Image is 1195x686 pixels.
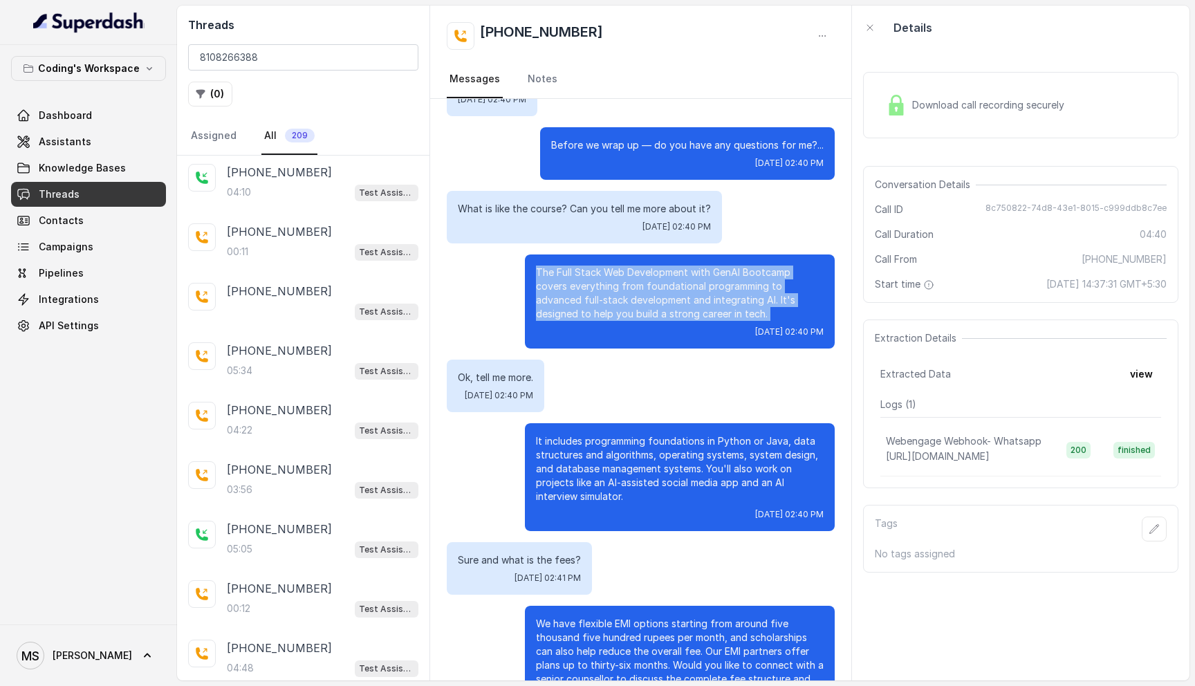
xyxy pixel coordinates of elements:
[39,187,80,201] span: Threads
[536,434,824,503] p: It includes programming foundations in Python or Java, data structures and algorithms, operating ...
[11,156,166,180] a: Knowledge Bases
[39,214,84,228] span: Contacts
[53,649,132,662] span: [PERSON_NAME]
[11,261,166,286] a: Pipelines
[465,390,533,401] span: [DATE] 02:40 PM
[359,483,414,497] p: Test Assistant- 2
[188,118,418,155] nav: Tabs
[227,364,252,378] p: 05:34
[39,240,93,254] span: Campaigns
[447,61,503,98] a: Messages
[1066,442,1091,458] span: 200
[39,319,99,333] span: API Settings
[359,305,414,319] p: Test Assistant- 2
[875,277,937,291] span: Start time
[893,19,932,36] p: Details
[886,434,1041,448] p: Webengage Webhook- Whatsapp
[227,602,250,615] p: 00:12
[875,252,917,266] span: Call From
[985,203,1167,216] span: 8c750822-74d8-43e1-8015-c999ddb8c7ee
[875,547,1167,561] p: No tags assigned
[39,135,91,149] span: Assistants
[188,17,418,33] h2: Threads
[227,164,332,180] p: [PHONE_NUMBER]
[11,313,166,338] a: API Settings
[875,203,903,216] span: Call ID
[1046,277,1167,291] span: [DATE] 14:37:31 GMT+5:30
[912,98,1070,112] span: Download call recording securely
[536,266,824,321] p: The Full Stack Web Development with GenAI Bootcamp covers everything from foundational programmin...
[880,398,1161,411] p: Logs ( 1 )
[21,649,39,663] text: MS
[359,364,414,378] p: Test Assistant- 2
[227,223,332,240] p: [PHONE_NUMBER]
[447,61,835,98] nav: Tabs
[227,423,252,437] p: 04:22
[458,202,711,216] p: What is like the course? Can you tell me more about it?
[755,158,824,169] span: [DATE] 02:40 PM
[39,109,92,122] span: Dashboard
[39,161,126,175] span: Knowledge Bases
[11,129,166,154] a: Assistants
[1082,252,1167,266] span: [PHONE_NUMBER]
[11,287,166,312] a: Integrations
[227,342,332,359] p: [PHONE_NUMBER]
[227,580,332,597] p: [PHONE_NUMBER]
[11,208,166,233] a: Contacts
[359,602,414,616] p: Test Assistant- 2
[755,326,824,337] span: [DATE] 02:40 PM
[1113,442,1155,458] span: finished
[39,266,84,280] span: Pipelines
[11,636,166,675] a: [PERSON_NAME]
[755,509,824,520] span: [DATE] 02:40 PM
[458,371,533,384] p: Ok, tell me more.
[551,138,824,152] p: Before we wrap up — do you have any questions for me?...
[359,186,414,200] p: Test Assistant- 2
[1122,362,1161,387] button: view
[227,521,332,537] p: [PHONE_NUMBER]
[480,22,603,50] h2: [PHONE_NUMBER]
[188,82,232,106] button: (0)
[38,60,140,77] p: Coding's Workspace
[11,56,166,81] button: Coding's Workspace
[458,94,526,105] span: [DATE] 02:40 PM
[39,293,99,306] span: Integrations
[875,228,934,241] span: Call Duration
[359,245,414,259] p: Test Assistant- 2
[11,103,166,128] a: Dashboard
[227,640,332,656] p: [PHONE_NUMBER]
[261,118,317,155] a: All209
[11,182,166,207] a: Threads
[33,11,145,33] img: light.svg
[227,661,254,675] p: 04:48
[875,517,898,541] p: Tags
[227,542,252,556] p: 05:05
[227,402,332,418] p: [PHONE_NUMBER]
[188,44,418,71] input: Search by Call ID or Phone Number
[359,543,414,557] p: Test Assistant- 2
[875,331,962,345] span: Extraction Details
[642,221,711,232] span: [DATE] 02:40 PM
[227,245,248,259] p: 00:11
[227,461,332,478] p: [PHONE_NUMBER]
[458,553,581,567] p: Sure and what is the fees?
[227,283,332,299] p: [PHONE_NUMBER]
[359,662,414,676] p: Test Assistant- 2
[875,178,976,192] span: Conversation Details
[880,367,951,381] span: Extracted Data
[227,185,251,199] p: 04:10
[285,129,315,142] span: 209
[515,573,581,584] span: [DATE] 02:41 PM
[525,61,560,98] a: Notes
[227,483,252,497] p: 03:56
[188,118,239,155] a: Assigned
[11,234,166,259] a: Campaigns
[886,95,907,115] img: Lock Icon
[359,424,414,438] p: Test Assistant- 2
[886,450,990,462] span: [URL][DOMAIN_NAME]
[1140,228,1167,241] span: 04:40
